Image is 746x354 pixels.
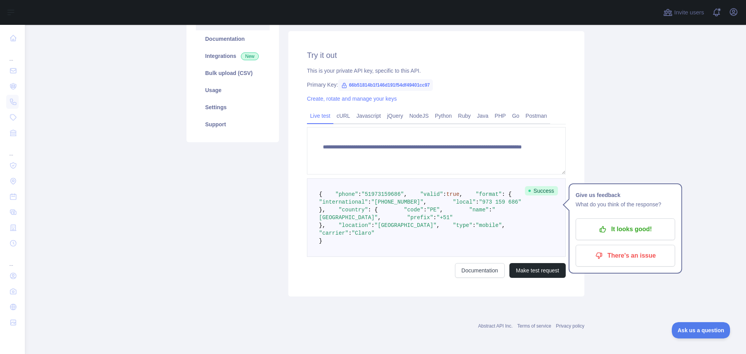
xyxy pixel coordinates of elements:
span: "[PHONE_NUMBER]" [371,199,423,205]
span: : [472,222,476,228]
a: Privacy policy [556,323,584,329]
span: : [424,207,427,213]
a: Python [432,110,455,122]
span: Success [525,186,558,195]
span: "+51" [436,214,453,221]
a: Live test [307,110,333,122]
a: Support [196,116,270,133]
span: "51973159686" [361,191,404,197]
span: : [368,199,371,205]
span: New [241,52,259,60]
span: Invite users [674,8,704,17]
h2: Try it out [307,50,566,61]
button: Make test request [509,263,566,278]
a: Javascript [353,110,384,122]
span: "mobile" [476,222,502,228]
div: Primary Key: [307,81,566,89]
span: "country" [338,207,368,213]
span: : [358,191,361,197]
div: ... [6,252,19,267]
a: jQuery [384,110,406,122]
a: Bulk upload (CSV) [196,65,270,82]
span: 66b51814b1f146d191f54df49401cc97 [338,79,433,91]
a: cURL [333,110,353,122]
span: "[GEOGRAPHIC_DATA]" [375,222,437,228]
span: , [459,191,462,197]
span: "prefix" [407,214,433,221]
button: It looks good! [576,218,675,240]
p: It looks good! [582,223,669,236]
span: "valid" [420,191,443,197]
span: : { [502,191,512,197]
span: "name" [469,207,489,213]
h1: Give us feedback [576,190,675,200]
span: "international" [319,199,368,205]
span: }, [319,207,326,213]
span: "type" [453,222,472,228]
div: ... [6,47,19,62]
p: What do you think of the response? [576,200,675,209]
span: } [319,238,322,244]
div: ... [6,141,19,157]
span: , [502,222,505,228]
span: "Claro" [352,230,375,236]
span: "format" [476,191,502,197]
div: This is your private API key, specific to this API. [307,67,566,75]
span: , [424,199,427,205]
span: , [404,191,407,197]
a: Documentation [455,263,505,278]
span: : [433,214,436,221]
a: Usage [196,82,270,99]
a: Documentation [196,30,270,47]
span: : [371,222,374,228]
span: : [349,230,352,236]
a: Terms of service [517,323,551,329]
span: : { [368,207,378,213]
a: Go [509,110,523,122]
span: : [443,191,446,197]
span: , [378,214,381,221]
a: Java [474,110,492,122]
a: NodeJS [406,110,432,122]
button: Invite users [662,6,706,19]
span: "carrier" [319,230,349,236]
a: Create, rotate and manage your keys [307,96,397,102]
span: }, [319,222,326,228]
span: , [440,207,443,213]
a: Integrations New [196,47,270,65]
a: Postman [523,110,550,122]
a: Settings [196,99,270,116]
a: Abstract API Inc. [478,323,513,329]
span: "phone" [335,191,358,197]
span: : [489,207,492,213]
span: "973 159 686" [479,199,521,205]
span: { [319,191,322,197]
span: true [446,191,460,197]
span: : [476,199,479,205]
p: There's an issue [582,249,669,262]
button: There's an issue [576,245,675,267]
span: , [436,222,439,228]
span: "PE" [427,207,440,213]
a: Ruby [455,110,474,122]
span: "local" [453,199,476,205]
span: "location" [338,222,371,228]
a: PHP [492,110,509,122]
span: "code" [404,207,423,213]
iframe: Toggle Customer Support [672,322,730,338]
